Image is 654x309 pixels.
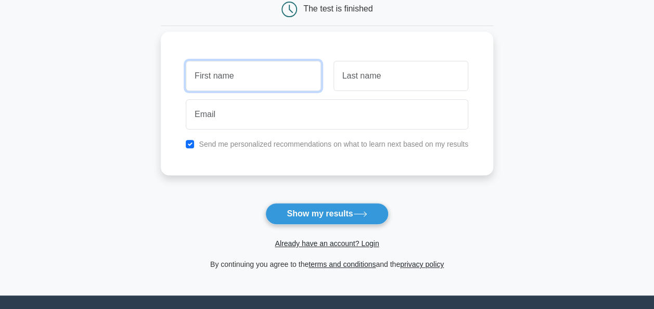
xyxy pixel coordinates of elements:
[155,258,499,271] div: By continuing you agree to the and the
[309,260,376,268] a: terms and conditions
[400,260,444,268] a: privacy policy
[303,4,373,13] div: The test is finished
[334,61,468,91] input: Last name
[186,61,320,91] input: First name
[265,203,388,225] button: Show my results
[186,99,468,130] input: Email
[199,140,468,148] label: Send me personalized recommendations on what to learn next based on my results
[275,239,379,248] a: Already have an account? Login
